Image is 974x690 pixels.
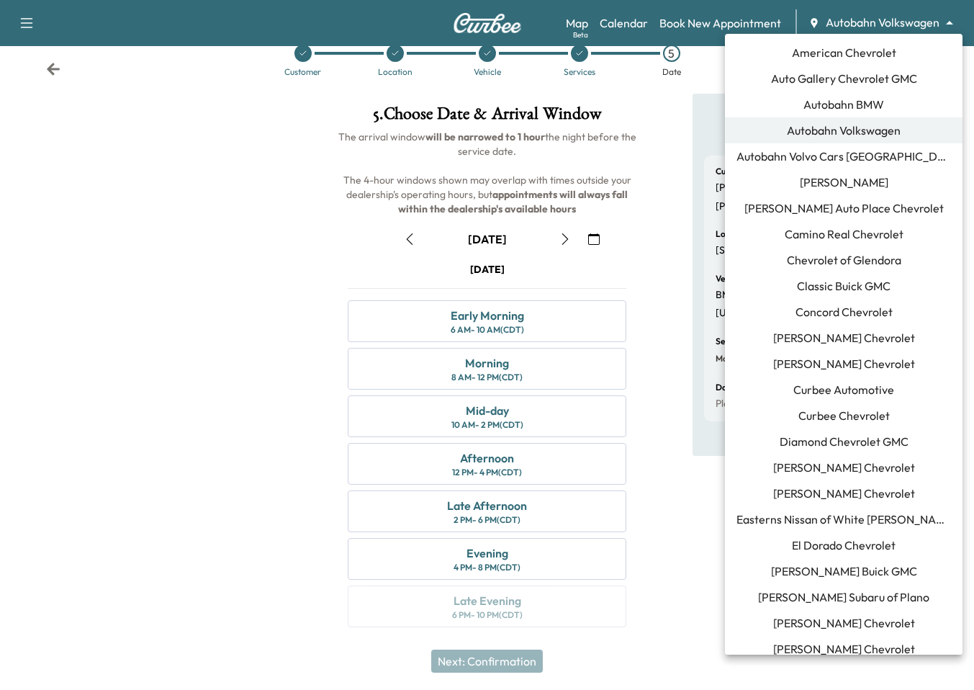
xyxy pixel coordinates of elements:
span: [PERSON_NAME] Auto Place Chevrolet [744,200,944,217]
span: [PERSON_NAME] [800,174,888,191]
span: Autobahn BMW [803,96,884,113]
span: Curbee Automotive [793,381,894,398]
span: Diamond Chevrolet GMC [780,433,908,450]
span: [PERSON_NAME] Chevrolet [773,459,915,476]
span: Auto Gallery Chevrolet GMC [771,70,917,87]
span: [PERSON_NAME] Chevrolet [773,329,915,346]
span: Autobahn Volkswagen [787,122,901,139]
span: Classic Buick GMC [797,277,890,295]
span: [PERSON_NAME] Chevrolet [773,485,915,502]
span: [PERSON_NAME] Chevrolet [773,614,915,632]
span: Chevrolet of Glendora [787,251,901,269]
span: Autobahn Volvo Cars [GEOGRAPHIC_DATA] [736,148,951,165]
span: Curbee Chevrolet [798,407,890,424]
span: Camino Real Chevrolet [785,225,903,243]
span: [PERSON_NAME] Chevrolet [773,640,915,658]
span: Concord Chevrolet [795,303,893,321]
span: American Chevrolet [792,44,896,61]
span: [PERSON_NAME] Buick GMC [771,563,917,580]
span: El Dorado Chevrolet [792,537,896,554]
span: [PERSON_NAME] Chevrolet [773,355,915,372]
span: Easterns Nissan of White [PERSON_NAME] [736,511,951,528]
span: [PERSON_NAME] Subaru of Plano [758,588,929,606]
